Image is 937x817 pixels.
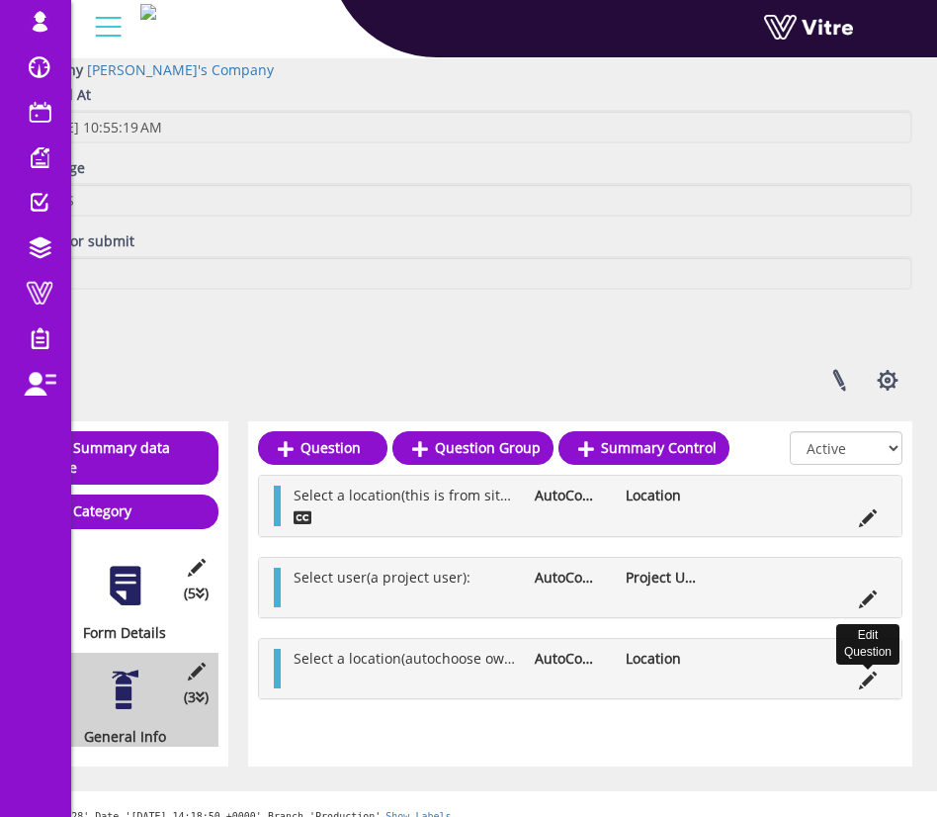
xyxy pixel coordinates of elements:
img: Logo-Web.png [140,4,156,20]
li: AutoComplete [525,486,616,505]
div: Edit Question [836,624,899,664]
a: Summary data table [31,431,218,485]
a: [PERSON_NAME]'s Company [87,60,274,79]
div: General Info [31,727,204,747]
span: Select a location(autochoose owner location): [294,649,591,668]
label: Points for submit [21,231,134,251]
span: (3 ) [184,687,209,707]
li: Location [616,486,707,505]
li: Location [616,649,707,669]
li: Project User [616,568,707,588]
a: Question [258,431,387,465]
a: Category [31,495,218,528]
a: Question Group [392,431,554,465]
div: Form Details [31,623,204,643]
li: AutoComplete [525,568,616,588]
span: Select user(a project user): [294,568,470,587]
span: Select a location(this is from site location): [294,486,572,504]
a: Summary Control [558,431,729,465]
span: (5 ) [184,584,209,603]
li: AutoComplete [525,649,616,669]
